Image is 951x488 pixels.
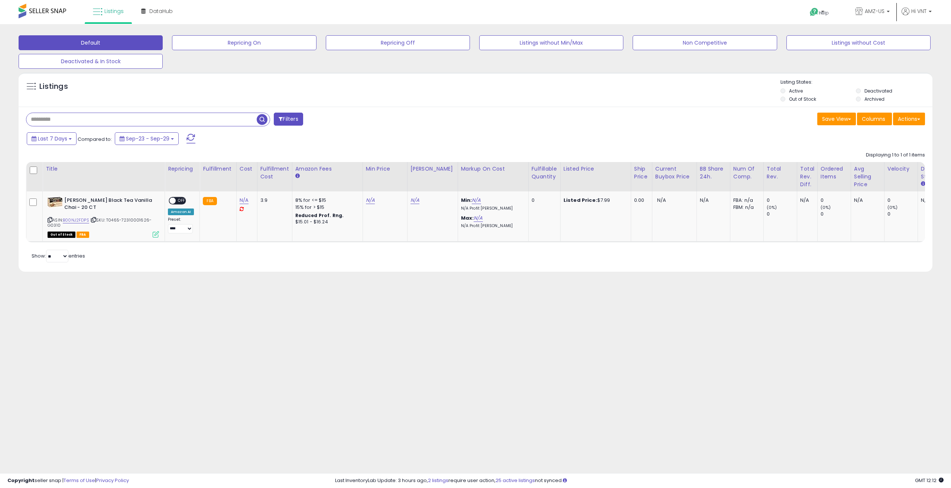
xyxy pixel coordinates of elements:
span: N/A [657,197,666,204]
div: Num of Comp. [733,165,760,181]
span: Columns [862,115,885,123]
button: Last 7 Days [27,132,77,145]
span: AMZ-US [865,7,885,15]
span: Hi VNT [911,7,926,15]
div: FBA: n/a [733,197,758,204]
div: BB Share 24h. [700,165,727,181]
a: N/A [410,197,419,204]
div: Ship Price [634,165,649,181]
div: 0 [821,211,851,217]
i: Get Help [809,7,819,17]
div: [PERSON_NAME] [410,165,455,173]
a: N/A [366,197,375,204]
span: Help [819,10,829,16]
button: Actions [893,113,925,125]
div: Fulfillment [203,165,233,173]
small: (0%) [821,204,831,210]
div: Listed Price [564,165,628,173]
div: Avg Selling Price [854,165,881,188]
span: OFF [176,198,188,204]
span: FBA [77,232,89,238]
div: Preset: [168,217,194,234]
a: N/A [240,197,249,204]
div: Fulfillment Cost [260,165,289,181]
div: 15% for > $15 [295,204,357,211]
small: (0%) [887,204,898,210]
div: 0.00 [634,197,646,204]
div: N/A [854,197,879,204]
div: 0 [532,197,555,204]
div: Days In Stock [921,165,948,181]
div: Fulfillable Quantity [532,165,557,181]
div: Amazon AI [168,209,194,215]
button: Non Competitive [633,35,777,50]
a: N/A [472,197,481,204]
button: Default [19,35,163,50]
div: 0 [767,211,797,217]
div: Title [46,165,162,173]
button: Columns [857,113,892,125]
b: Max: [461,214,474,222]
label: Active [789,88,803,94]
div: Markup on Cost [461,165,525,173]
div: Cost [240,165,254,173]
img: 51AFf5C1BaL._SL40_.jpg [48,197,62,207]
span: Last 7 Days [38,135,67,142]
div: N/A [700,197,724,204]
a: Hi VNT [902,7,932,24]
label: Out of Stock [789,96,816,102]
button: Save View [817,113,856,125]
span: All listings that are currently out of stock and unavailable for purchase on Amazon [48,232,75,238]
div: FBM: n/a [733,204,758,211]
small: (0%) [767,204,777,210]
div: 0 [767,197,797,204]
b: [PERSON_NAME] Black Tea Vanilla Chai - 20 CT [64,197,155,213]
th: The percentage added to the cost of goods (COGS) that forms the calculator for Min & Max prices. [458,162,528,191]
small: Amazon Fees. [295,173,300,180]
div: Ordered Items [821,165,848,181]
div: 0 [887,211,918,217]
p: Listing States: [780,79,932,86]
b: Listed Price: [564,197,597,204]
a: B00NJ2FDPS [63,217,89,223]
small: FBA [203,197,217,205]
div: $15.01 - $16.24 [295,219,357,225]
b: Reduced Prof. Rng. [295,212,344,219]
span: Compared to: [78,136,112,143]
small: Days In Stock. [921,181,925,187]
a: N/A [474,214,483,222]
div: 0 [821,197,851,204]
div: Total Rev. Diff. [800,165,814,188]
div: N/A [921,197,945,204]
div: Displaying 1 to 1 of 1 items [866,152,925,159]
div: Velocity [887,165,915,173]
label: Archived [864,96,885,102]
span: DataHub [149,7,173,15]
button: Listings without Cost [786,35,931,50]
span: Sep-23 - Sep-29 [126,135,169,142]
button: Filters [274,113,303,126]
div: 3.9 [260,197,286,204]
div: N/A [800,197,812,204]
p: N/A Profit [PERSON_NAME] [461,223,523,229]
span: Listings [104,7,124,15]
div: Total Rev. [767,165,794,181]
div: $7.99 [564,197,625,204]
div: 8% for <= $15 [295,197,357,204]
span: Show: entries [32,252,85,259]
button: Listings without Min/Max [479,35,623,50]
button: Repricing Off [326,35,470,50]
b: Min: [461,197,472,204]
div: Amazon Fees [295,165,360,173]
div: Current Buybox Price [655,165,694,181]
label: Deactivated [864,88,892,94]
button: Deactivated & In Stock [19,54,163,69]
button: Repricing On [172,35,316,50]
h5: Listings [39,81,68,92]
div: 0 [887,197,918,204]
div: Min Price [366,165,404,173]
button: Sep-23 - Sep-29 [115,132,179,145]
div: ASIN: [48,197,159,237]
span: | SKU: T0465-72310001626-G0310 [48,217,152,228]
div: Repricing [168,165,197,173]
